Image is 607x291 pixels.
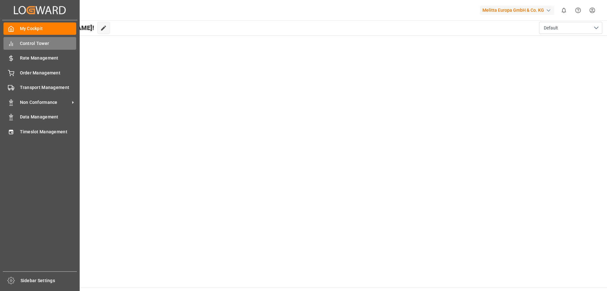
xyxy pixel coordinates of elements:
[480,6,554,15] div: Melitta Europa GmbH & Co. KG
[21,277,77,284] span: Sidebar Settings
[20,55,77,61] span: Rate Management
[20,25,77,32] span: My Cockpit
[3,52,76,64] a: Rate Management
[3,81,76,94] a: Transport Management
[539,22,602,34] button: open menu
[3,22,76,35] a: My Cockpit
[20,129,77,135] span: Timeslot Management
[557,3,571,17] button: show 0 new notifications
[20,99,70,106] span: Non Conformance
[20,70,77,76] span: Order Management
[20,114,77,120] span: Data Management
[3,66,76,79] a: Order Management
[3,37,76,49] a: Control Tower
[20,40,77,47] span: Control Tower
[544,25,558,31] span: Default
[3,111,76,123] a: Data Management
[20,84,77,91] span: Transport Management
[26,22,94,34] span: Hello [PERSON_NAME]!
[571,3,585,17] button: Help Center
[480,4,557,16] button: Melitta Europa GmbH & Co. KG
[3,125,76,138] a: Timeslot Management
